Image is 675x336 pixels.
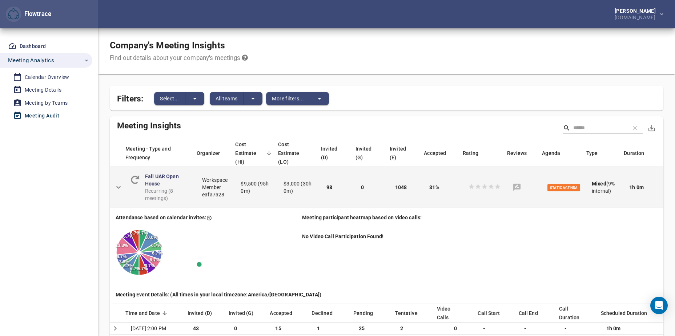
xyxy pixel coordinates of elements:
[278,140,307,166] span: Formula: accepted invites * duration of events * hourly cost estimate. Cost estimate is based on ...
[312,310,332,316] span: Internal people who declined the invite.
[463,149,506,157] div: Rating
[25,85,61,95] div: Meeting Details
[519,309,559,317] div: Call End
[321,144,341,162] span: Internal meeting participants invited directly to the meeting events.
[110,323,121,334] button: Detail panel visibility toggle
[629,184,658,191] div: 1h 0m
[592,180,618,195] div: (9% internal)
[468,183,501,192] div: No ratings found for this meeting.
[110,54,248,63] div: Find out details about your company's meetings
[395,309,436,317] div: Tentative
[197,149,234,157] div: Organizer
[507,149,527,157] span: How many written feedbacks are available for this meeting.
[429,184,439,190] span: 31%
[21,10,51,19] div: Flowtrace
[326,184,332,190] span: 98
[624,149,663,157] div: Duration
[278,167,321,208] td: $3,000 (30h 0m)
[145,187,190,202] span: Recurring (8 meetings)
[188,309,228,317] div: Invited (D)
[125,309,187,317] div: Time and Date
[272,94,304,103] span: More filters...
[25,111,59,120] div: Meeting Audit
[424,149,462,157] div: Accepted
[624,149,654,157] span: Duration
[615,8,659,13] div: [PERSON_NAME]
[317,325,320,331] span: 1
[478,310,499,316] span: Average time video call participants joined the meeting and highlight for how late the meeting st...
[25,99,68,108] div: Meeting by Teams
[507,149,541,157] div: Reviews
[478,309,518,317] div: Call Start
[424,149,446,157] span: What % of internal (direct & group) invites are accepted.
[193,325,199,331] span: 43
[463,149,478,157] span: Average rating from meeting participants who have accepted the meeting.
[395,310,417,316] span: Internal people who tentatively accepted the invite.
[601,309,663,317] div: Scheduled Duration
[125,310,160,316] span: Time and date based on your local timezone: America/Chicago
[302,233,658,240] div: No Video Call Participation Found!
[20,42,46,51] div: Dashboard
[6,7,51,22] div: Flowtrace
[437,306,451,320] span: How many participants attended this call with Meets or Zoom.
[547,184,580,191] span: Static Agenda
[650,297,668,314] div: Open Intercom Messenger
[542,149,586,157] div: Agenda
[519,310,538,316] span: Average time video call participants left the meeting and highlight for how late the meeting ran....
[355,144,389,162] div: Invited (G)
[110,179,127,196] button: Detail panel visibility toggle
[125,144,196,162] div: Meeting - Type and Frequency
[353,309,394,317] div: Pending
[229,310,254,316] span: How many people were invited through group to this event.
[353,310,373,316] span: Internal people who have not responded to the invite.
[564,325,592,332] div: -
[234,325,237,331] span: 0
[524,325,550,332] div: -
[266,92,329,105] div: split button
[361,184,364,190] span: 0
[573,123,624,133] input: Search
[437,304,477,322] div: Video Calls
[116,214,212,221] div: This cost estimate is based on invites. This estimate uses team cost estimate overrides you have ...
[312,309,353,317] div: Declined
[266,92,310,105] button: More filters...
[390,144,423,162] div: Invited (E)
[559,304,600,322] div: Call Duration
[125,323,187,335] td: [DATE] 2:00 PM
[483,325,509,332] div: -
[117,89,143,105] span: Filters:
[117,116,181,132] span: Meeting Insights
[270,309,311,317] div: Accepted
[275,325,281,331] span: 15
[390,144,409,162] span: External meeting participants invited directly within the meeting events.
[154,92,204,105] div: split button
[615,13,659,20] div: [DOMAIN_NAME]
[8,8,19,20] img: Flowtrace
[513,183,521,192] svg: No reviews found for this meeting.
[586,149,598,157] span: Is internal meeting or does invitees contain external participants.
[395,184,407,190] span: 1048
[216,94,238,103] span: All teams
[355,144,375,162] span: Internal meeting participants invited through group invitation to the meeting events.
[603,6,669,22] button: [PERSON_NAME][DOMAIN_NAME]
[321,144,354,162] div: Invited (D)
[235,140,264,166] span: Formula: (total invites - declined invites) * duration of events * hourly cost estimate. Cost est...
[270,310,292,316] span: Internal people who accepted the invite.
[601,310,647,316] span: Scheduled Duration
[116,291,321,298] div: Meeting Event Details: (All times in your local timezone: America/[GEOGRAPHIC_DATA] )
[235,140,277,166] div: Cost Estimate (HI)
[542,149,560,157] span: Does agenda exists? Static means agenda stays the same between meeting events.
[210,92,244,105] button: All teams
[229,309,269,317] div: Invited (G)
[359,325,365,331] span: 25
[160,94,179,103] span: Select...
[6,7,21,22] button: Flowtrace
[196,167,235,208] td: Workspace Member eafa7a28
[8,56,54,65] span: Meeting Analytics
[643,119,660,137] button: Export
[302,214,422,221] div: Meeting participant heatmap based on video calls:
[110,40,248,51] h1: Company's Meeting Insights
[592,181,606,187] b: Mixed
[197,149,229,157] span: Organizer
